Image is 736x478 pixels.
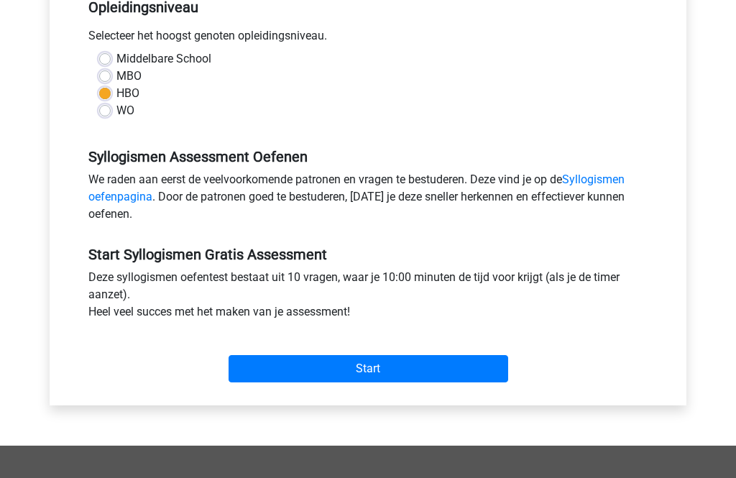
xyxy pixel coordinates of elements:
div: Selecteer het hoogst genoten opleidingsniveau. [78,28,658,51]
label: WO [116,103,134,120]
input: Start [229,356,508,383]
h5: Syllogismen Assessment Oefenen [88,149,648,166]
div: We raden aan eerst de veelvoorkomende patronen en vragen te bestuderen. Deze vind je op de . Door... [78,172,658,229]
label: MBO [116,68,142,86]
label: HBO [116,86,139,103]
div: Deze syllogismen oefentest bestaat uit 10 vragen, waar je 10:00 minuten de tijd voor krijgt (als ... [78,270,658,327]
label: Middelbare School [116,51,211,68]
h5: Start Syllogismen Gratis Assessment [88,247,648,264]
